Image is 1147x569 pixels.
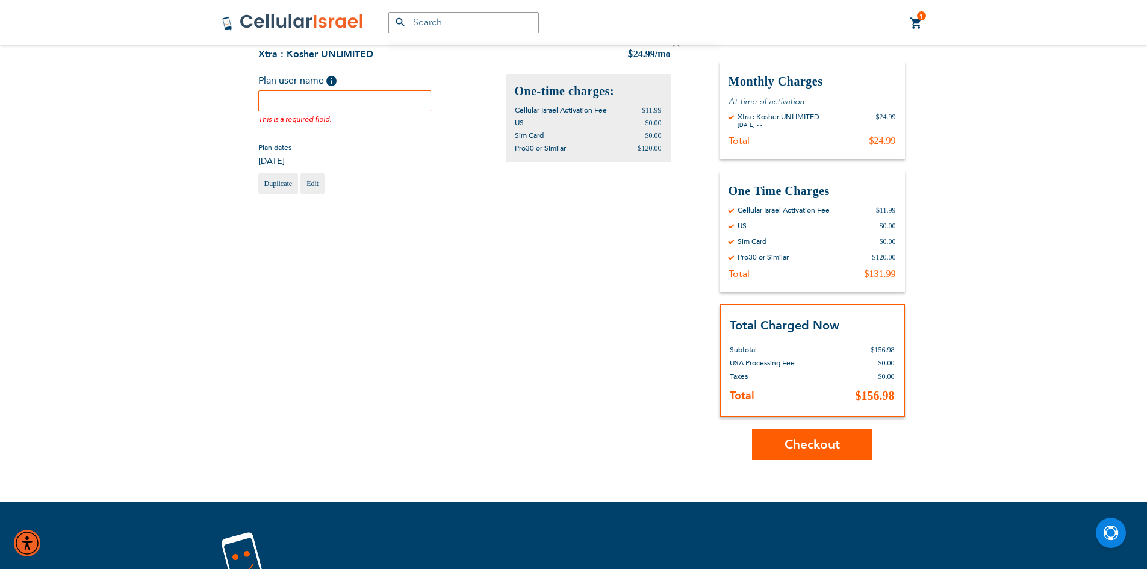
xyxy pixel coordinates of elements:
[856,389,895,402] span: $156.98
[258,111,432,125] div: This is a required field.
[785,436,840,453] span: Checkout
[627,48,671,62] div: 24.99
[258,48,373,61] a: Xtra : Kosher UNLIMITED
[730,334,833,356] th: Subtotal
[878,359,895,367] span: $0.00
[729,183,896,199] h3: One Time Charges
[258,173,299,194] a: Duplicate
[515,143,566,153] span: Pro30 or Similar
[300,173,325,194] a: Edit
[729,268,750,280] div: Total
[515,83,662,99] h2: One-time charges:
[869,135,896,147] div: $24.99
[388,12,539,33] input: Search
[871,346,895,354] span: $156.98
[627,48,633,62] span: $
[730,358,795,368] span: USA Processing Fee
[642,106,662,114] span: $11.99
[638,144,662,152] span: $120.00
[730,317,839,334] strong: Total Charged Now
[738,112,819,122] div: Xtra : Kosher UNLIMITED
[258,74,324,87] span: Plan user name
[14,530,40,556] div: Accessibility Menu
[876,112,896,129] div: $24.99
[738,237,766,246] div: Sim Card
[258,155,291,167] span: [DATE]
[910,16,923,31] a: 1
[880,237,896,246] div: $0.00
[515,105,607,115] span: Cellular Israel Activation Fee
[880,221,896,231] div: $0.00
[876,205,896,215] div: $11.99
[515,131,544,140] span: Sim Card
[752,429,872,460] button: Checkout
[515,118,524,128] span: US
[729,135,750,147] div: Total
[730,370,833,383] th: Taxes
[645,119,662,127] span: $0.00
[222,13,364,31] img: Cellular Israel
[738,221,747,231] div: US
[729,96,896,107] p: At time of activation
[730,388,754,403] strong: Total
[264,179,293,188] span: Duplicate
[326,76,337,86] span: Help
[865,268,896,280] div: $131.99
[306,179,319,188] span: Edit
[878,372,895,381] span: $0.00
[919,11,924,21] span: 1
[258,143,291,152] span: Plan dates
[655,49,671,59] span: /mo
[645,131,662,140] span: $0.00
[738,205,830,215] div: Cellular Israel Activation Fee
[738,122,819,129] div: [DATE] - -
[872,252,896,262] div: $120.00
[738,252,789,262] div: Pro30 or Similar
[729,73,896,90] h3: Monthly Charges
